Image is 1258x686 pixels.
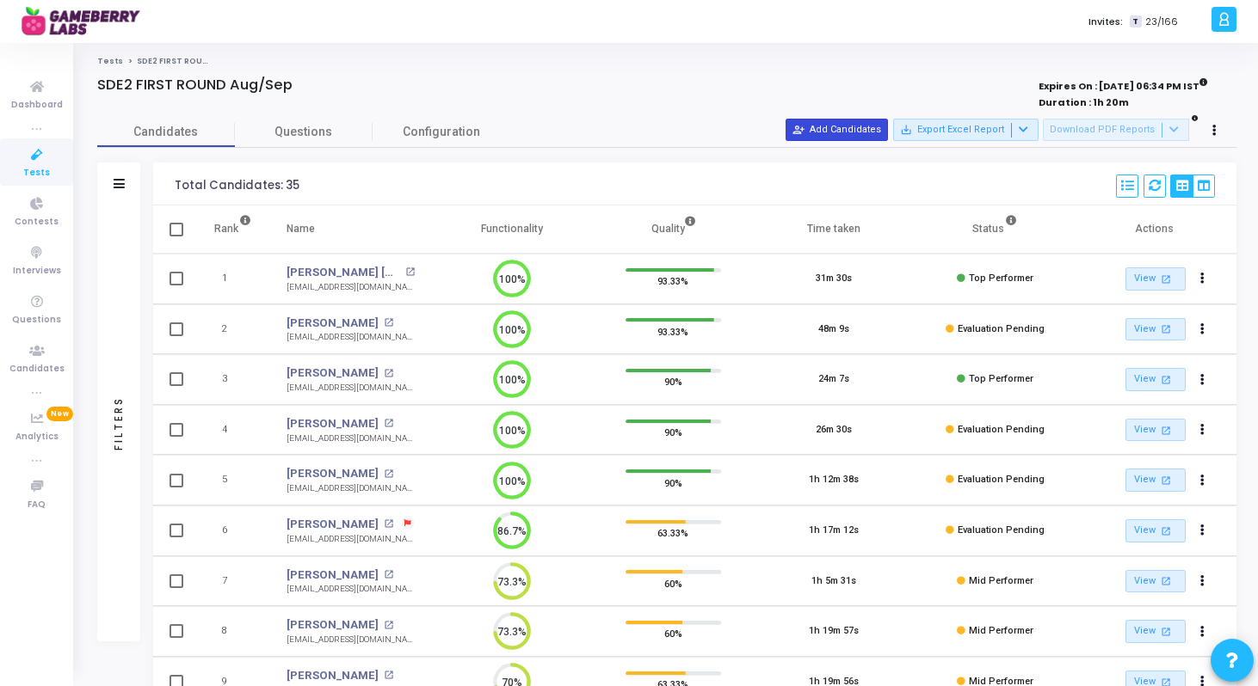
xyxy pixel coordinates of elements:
[13,264,61,279] span: Interviews
[664,625,682,642] span: 60%
[1039,95,1129,109] strong: Duration : 1h 20m
[1191,267,1215,291] button: Actions
[958,524,1045,536] span: Evaluation Pending
[958,474,1045,485] span: Evaluation Pending
[287,567,379,584] a: [PERSON_NAME]
[811,574,856,589] div: 1h 5m 31s
[12,313,61,328] span: Questions
[9,362,65,377] span: Candidates
[384,570,393,579] mat-icon: open_in_new
[816,423,852,438] div: 26m 30s
[1158,624,1173,639] mat-icon: open_in_new
[1158,272,1173,286] mat-icon: open_in_new
[664,373,682,390] span: 90%
[196,304,269,355] td: 2
[384,621,393,630] mat-icon: open_in_new
[196,354,269,405] td: 3
[1125,519,1186,542] a: View
[1158,322,1173,336] mat-icon: open_in_new
[384,318,393,328] mat-icon: open_in_new
[664,574,682,591] span: 60%
[969,575,1033,586] span: Mid Performer
[900,124,912,136] mat-icon: save_alt
[287,616,379,634] a: [PERSON_NAME]
[196,455,269,505] td: 5
[28,498,46,512] span: FAQ
[664,424,682,441] span: 90%
[403,123,480,141] span: Configuration
[11,98,63,113] span: Dashboard
[807,219,860,238] div: Time taken
[816,272,852,286] div: 31m 30s
[893,119,1039,141] button: Export Excel Report
[1043,119,1189,141] button: Download PDF Reports
[384,519,393,529] mat-icon: open_in_new
[287,465,379,482] a: [PERSON_NAME]
[1158,573,1173,588] mat-icon: open_in_new
[432,205,593,254] th: Functionality
[287,264,400,281] a: [PERSON_NAME] [PERSON_NAME]
[1191,469,1215,493] button: Actions
[175,179,299,193] div: Total Candidates: 35
[809,624,859,639] div: 1h 19m 57s
[969,625,1033,636] span: Mid Performer
[958,424,1045,435] span: Evaluation Pending
[1191,368,1215,392] button: Actions
[287,482,415,495] div: [EMAIL_ADDRESS][DOMAIN_NAME]
[1158,423,1173,438] mat-icon: open_in_new
[1076,205,1236,254] th: Actions
[196,556,269,607] td: 7
[287,382,415,395] div: [EMAIL_ADDRESS][DOMAIN_NAME]
[1125,318,1186,341] a: View
[405,267,415,277] mat-icon: open_in_new
[15,215,59,230] span: Contests
[792,124,805,136] mat-icon: person_add_alt
[1088,15,1123,29] label: Invites:
[196,254,269,304] td: 1
[1145,15,1178,29] span: 23/166
[287,634,415,646] div: [EMAIL_ADDRESS][DOMAIN_NAME]
[1191,519,1215,543] button: Actions
[1191,418,1215,442] button: Actions
[196,505,269,556] td: 6
[1158,524,1173,538] mat-icon: open_in_new
[969,273,1033,284] span: Top Performer
[287,281,415,294] div: [EMAIL_ADDRESS][DOMAIN_NAME]
[384,671,393,680] mat-icon: open_in_new
[384,419,393,428] mat-icon: open_in_new
[46,407,73,421] span: New
[818,372,849,387] div: 24m 7s
[23,166,50,181] span: Tests
[97,77,293,94] h4: SDE2 FIRST ROUND Aug/Sep
[1158,473,1173,487] mat-icon: open_in_new
[137,56,253,66] span: SDE2 FIRST ROUND Aug/Sep
[657,322,688,340] span: 93.33%
[1191,317,1215,341] button: Actions
[958,323,1045,334] span: Evaluation Pending
[657,273,688,290] span: 93.33%
[809,524,859,538] div: 1h 17m 12s
[287,415,379,432] a: [PERSON_NAME]
[287,219,315,238] div: Name
[1125,570,1186,593] a: View
[1125,620,1186,643] a: View
[809,473,859,487] div: 1h 12m 38s
[1191,620,1215,644] button: Actions
[1125,419,1186,442] a: View
[287,432,415,445] div: [EMAIL_ADDRESS][DOMAIN_NAME]
[915,205,1076,254] th: Status
[97,56,1236,67] nav: breadcrumb
[657,524,688,542] span: 63.33%
[287,583,415,596] div: [EMAIL_ADDRESS][DOMAIN_NAME]
[384,369,393,378] mat-icon: open_in_new
[15,430,59,444] span: Analytics
[287,331,415,344] div: [EMAIL_ADDRESS][DOMAIN_NAME]
[818,322,849,337] div: 48m 9s
[287,364,379,382] a: [PERSON_NAME]
[196,205,269,254] th: Rank
[287,516,379,533] a: [PERSON_NAME]
[196,405,269,456] td: 4
[97,56,123,66] a: Tests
